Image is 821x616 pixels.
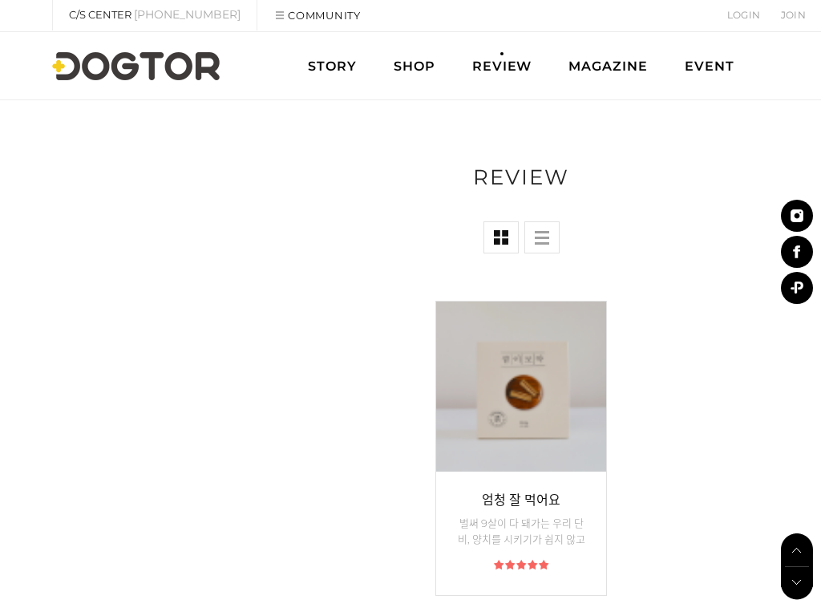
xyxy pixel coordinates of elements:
a: MAGAZINE [568,53,648,98]
img: 페이스북 [791,245,803,258]
img: 커뮤니티아이콘 [276,11,284,19]
p: 벌써 9살이 다 돼가는 우리 단비, 양치를 시키기가 쉽지 않고 어렵게 시킨다해도 구석구석 야무지게 닦이지도 않고.....치석제거를 기대하며 주문했는데 일단 기호성면에선 성공이... [456,508,586,547]
p: 엄청 잘 먹어요 [456,472,586,508]
img: 5점 [493,559,549,571]
a: STORY [308,53,357,98]
a: JOIN [781,9,806,21]
font: REVIEW [473,164,569,190]
img: p_review_list_icon.png [535,231,549,245]
img: 카카오채널 [791,282,803,294]
a: EVENT [685,53,734,98]
a: REVIEW [472,53,532,98]
a: LOGIN [727,9,761,21]
img: 스크롤-다운! [781,566,813,600]
img: p_review_gallery_icon.png [494,230,508,245]
a: SHOP [394,53,435,98]
img: 인스타그램 [791,209,803,222]
img: 로고 [52,51,220,83]
a: COMMUNITY [276,8,361,38]
img: 스크롤-업! [781,533,813,566]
